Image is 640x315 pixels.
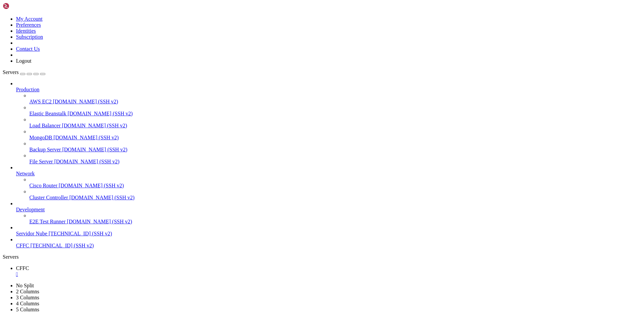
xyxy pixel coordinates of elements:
[16,171,35,176] span: Network
[16,207,45,212] span: Development
[16,87,39,92] span: Production
[16,207,637,213] a: Development
[16,87,637,93] a: Production
[29,111,637,117] a: Elastic Beanstalk [DOMAIN_NAME] (SSH v2)
[29,183,57,188] span: Cisco Router
[16,165,637,201] li: Network
[16,295,39,300] a: 3 Columns
[29,213,637,225] li: E2E Test Runner [DOMAIN_NAME] (SSH v2)
[3,69,45,75] a: Servers
[29,147,637,153] a: Backup Server [DOMAIN_NAME] (SSH v2)
[16,22,41,28] a: Preferences
[29,111,66,116] span: Elastic Beanstalk
[29,105,637,117] li: Elastic Beanstalk [DOMAIN_NAME] (SSH v2)
[29,129,637,141] li: MongoDB [DOMAIN_NAME] (SSH v2)
[29,195,637,201] a: Cluster Controller [DOMAIN_NAME] (SSH v2)
[29,219,637,225] a: E2E Test Runner [DOMAIN_NAME] (SSH v2)
[16,171,637,177] a: Network
[16,307,39,312] a: 5 Columns
[16,46,40,52] a: Contact Us
[16,271,637,277] a: 
[16,58,31,64] a: Logout
[16,81,637,165] li: Production
[29,147,61,152] span: Backup Server
[16,265,29,271] span: CFFC
[49,231,112,236] span: [TECHNICAL_ID] (SSH v2)
[53,99,118,104] span: [DOMAIN_NAME] (SSH v2)
[29,159,637,165] a: File Server [DOMAIN_NAME] (SSH v2)
[29,123,637,129] a: Load Balancer [DOMAIN_NAME] (SSH v2)
[16,243,29,248] span: CFFC
[3,3,41,9] img: Shellngn
[29,195,68,200] span: Cluster Controller
[68,111,133,116] span: [DOMAIN_NAME] (SSH v2)
[16,301,39,306] a: 4 Columns
[16,231,47,236] span: Servidor Nube
[16,265,637,277] a: CFFC
[16,34,43,40] a: Subscription
[16,201,637,225] li: Development
[16,243,637,249] a: CFFC [TECHNICAL_ID] (SSH v2)
[16,237,637,249] li: CFFC [TECHNICAL_ID] (SSH v2)
[29,177,637,189] li: Cisco Router [DOMAIN_NAME] (SSH v2)
[29,99,52,104] span: AWS EC2
[29,135,52,140] span: MongoDB
[29,189,637,201] li: Cluster Controller [DOMAIN_NAME] (SSH v2)
[29,135,637,141] a: MongoDB [DOMAIN_NAME] (SSH v2)
[29,93,637,105] li: AWS EC2 [DOMAIN_NAME] (SSH v2)
[3,254,637,260] div: Servers
[54,159,120,164] span: [DOMAIN_NAME] (SSH v2)
[29,159,53,164] span: File Server
[29,153,637,165] li: File Server [DOMAIN_NAME] (SSH v2)
[29,117,637,129] li: Load Balancer [DOMAIN_NAME] (SSH v2)
[67,219,132,224] span: [DOMAIN_NAME] (SSH v2)
[16,225,637,237] li: Servidor Nube [TECHNICAL_ID] (SSH v2)
[62,123,127,128] span: [DOMAIN_NAME] (SSH v2)
[69,195,135,200] span: [DOMAIN_NAME] (SSH v2)
[53,135,119,140] span: [DOMAIN_NAME] (SSH v2)
[16,289,39,294] a: 2 Columns
[3,69,19,75] span: Servers
[16,283,34,288] a: No Split
[3,3,553,8] x-row: Connecting [TECHNICAL_ID]...
[3,8,5,14] div: (0, 1)
[62,147,128,152] span: [DOMAIN_NAME] (SSH v2)
[16,16,43,22] a: My Account
[16,28,36,34] a: Identities
[29,123,61,128] span: Load Balancer
[29,141,637,153] li: Backup Server [DOMAIN_NAME] (SSH v2)
[30,243,94,248] span: [TECHNICAL_ID] (SSH v2)
[29,183,637,189] a: Cisco Router [DOMAIN_NAME] (SSH v2)
[59,183,124,188] span: [DOMAIN_NAME] (SSH v2)
[29,219,66,224] span: E2E Test Runner
[29,99,637,105] a: AWS EC2 [DOMAIN_NAME] (SSH v2)
[16,231,637,237] a: Servidor Nube [TECHNICAL_ID] (SSH v2)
